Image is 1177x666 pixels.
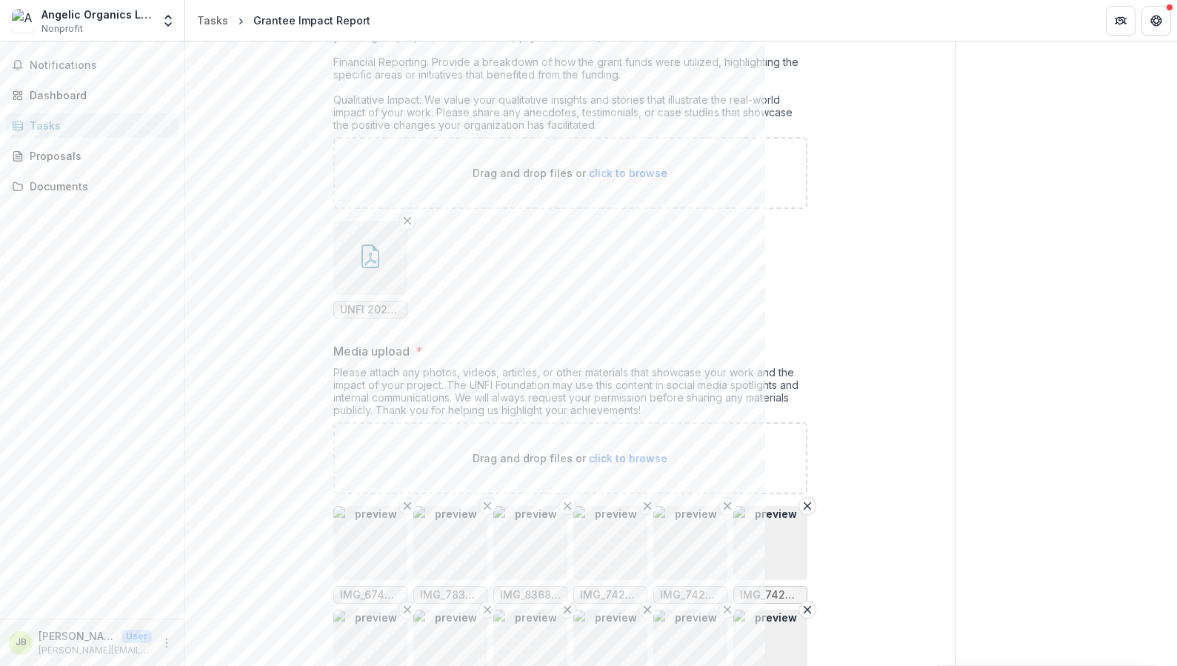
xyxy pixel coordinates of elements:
div: Remove FilepreviewIMG_6744 (1).jpeg [333,506,407,604]
div: Remove FilepreviewIMG_7830.jpeg [413,506,487,604]
p: [PERSON_NAME] [39,628,116,644]
a: Proposals [6,144,179,168]
div: Angelic Organics Learning Center Inc [41,7,152,22]
a: Tasks [191,10,234,31]
button: Remove File [638,601,656,619]
a: Dashboard [6,83,179,107]
div: Documents [30,179,167,194]
div: Jackie de Batista [16,638,27,647]
p: Media upload [333,342,410,360]
div: Dashboard [30,87,167,103]
button: Remove File [399,212,416,230]
img: preview [333,506,407,580]
span: Nonprofit [41,22,83,36]
p: Drag and drop files or [473,450,667,466]
button: Remove File [798,601,816,619]
div: Remove FilepreviewIMG_8368.jpg [493,506,567,604]
button: Remove File [399,497,416,515]
button: Remove File [718,601,736,619]
button: Notifications [6,53,179,77]
img: Angelic Organics Learning Center Inc [12,9,36,33]
img: preview [493,506,567,580]
span: IMG_7426.jpeg [660,589,721,602]
button: Remove File [638,497,656,515]
div: Tasks [30,118,167,133]
div: Remove FilepreviewIMG_7424.jpeg [573,506,647,604]
div: Grantee Impact Report [253,13,370,28]
button: Remove File [798,497,816,515]
span: IMG_6744 (1).jpeg [340,589,401,602]
span: UNFI 2024 - Farmers Rising Impact Report .pdf [340,304,401,316]
p: User [121,630,152,643]
button: Open entity switcher [158,6,179,36]
img: preview [733,506,807,580]
span: Notifications [30,59,173,72]
button: Remove File [399,601,416,619]
span: IMG_7830.jpeg [420,589,481,602]
button: Remove File [479,497,496,515]
div: Tasks [197,13,228,28]
button: Remove File [718,497,736,515]
img: preview [573,506,647,580]
img: preview [653,506,727,580]
button: Partners [1106,6,1136,36]
nav: breadcrumb [191,10,376,31]
div: Remove FilepreviewIMG_7426.jpeg [653,506,727,604]
div: Please attach any photos, videos, articles, or other materials that showcase your work and the im... [333,366,807,422]
span: IMG_8368.jpg [500,589,561,602]
button: More [158,634,176,652]
button: Get Help [1141,6,1171,36]
div: Remove FilepreviewIMG_7428.jpeg [733,506,807,604]
a: Tasks [6,113,179,138]
button: Remove File [479,601,496,619]
span: click to browse [589,167,667,179]
span: IMG_7428.jpeg [740,589,801,602]
span: IMG_7424.jpeg [580,589,641,602]
p: [PERSON_NAME][EMAIL_ADDRESS][DOMAIN_NAME] [39,644,152,657]
div: Remove FileUNFI 2024 - Farmers Rising Impact Report .pdf [333,221,407,319]
p: Drag and drop files or [473,165,667,181]
img: preview [413,506,487,580]
a: Documents [6,174,179,199]
button: Remove File [559,497,576,515]
div: Proposals [30,148,167,164]
span: click to browse [589,452,667,464]
button: Remove File [559,601,576,619]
